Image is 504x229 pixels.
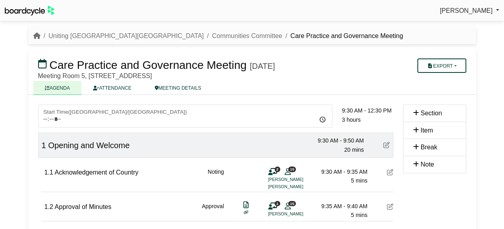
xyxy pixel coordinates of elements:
span: Meeting Room 5, [STREET_ADDRESS] [38,72,152,79]
img: BoardcycleBlackGreen-aaafeed430059cb809a45853b8cf6d952af9d84e6e89e1f1685b34bfd5cb7d64.svg [5,6,55,16]
div: [DATE] [250,61,275,71]
div: 9:30 AM - 9:35 AM [312,167,368,176]
div: Approval [202,202,224,220]
span: 5 mins [351,212,367,218]
a: Communities Committee [212,32,282,39]
span: Break [421,144,437,151]
a: [PERSON_NAME] [440,6,499,16]
div: 9:30 AM - 12:30 PM [342,106,398,115]
span: 3 hours [342,117,361,123]
span: 1.2 [45,203,53,210]
div: Noting [208,167,224,190]
a: AGENDA [33,81,82,95]
a: ATTENDANCE [81,81,143,95]
span: Section [421,110,442,117]
button: Export [417,58,466,73]
span: Opening and Welcome [48,141,130,150]
span: 15 [288,201,296,206]
span: [PERSON_NAME] [440,7,493,14]
span: 1.1 [45,169,53,176]
li: [PERSON_NAME] [268,211,328,217]
span: 5 mins [351,177,367,184]
span: Approval of Minutes [55,203,111,210]
div: 9:35 AM - 9:40 AM [312,202,368,211]
span: 15 [288,167,296,172]
nav: breadcrumb [33,31,403,41]
span: Item [421,127,433,134]
span: 20 mins [344,147,364,153]
span: Care Practice and Governance Meeting [49,59,247,71]
div: 9:30 AM - 9:50 AM [308,136,364,145]
li: Care Practice and Governance Meeting [282,31,403,41]
span: 1 [42,141,46,150]
a: Uniting [GEOGRAPHIC_DATA][GEOGRAPHIC_DATA] [49,32,204,39]
span: 2 [275,167,280,172]
span: Note [421,161,434,168]
li: [PERSON_NAME] [268,183,328,190]
li: [PERSON_NAME] [268,176,328,183]
span: 1 [275,201,280,206]
a: MEETING DETAILS [143,81,213,95]
span: Acknowledgement of Country [55,169,138,176]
